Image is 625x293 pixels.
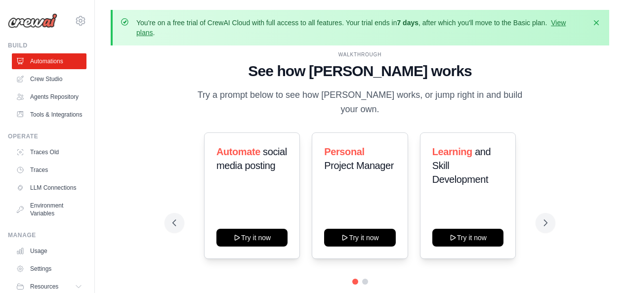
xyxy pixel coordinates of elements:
[432,229,503,247] button: Try it now
[12,107,86,123] a: Tools & Integrations
[172,51,547,58] div: WALKTHROUGH
[324,146,364,157] span: Personal
[12,89,86,105] a: Agents Repository
[12,180,86,196] a: LLM Connections
[12,144,86,160] a: Traces Old
[324,160,394,171] span: Project Manager
[432,146,491,185] span: and Skill Development
[216,146,260,157] span: Automate
[432,146,472,157] span: Learning
[397,19,418,27] strong: 7 days
[136,18,585,38] p: You're on a free trial of CrewAI Cloud with full access to all features. Your trial ends in , aft...
[12,162,86,178] a: Traces
[216,229,288,247] button: Try it now
[194,88,526,117] p: Try a prompt below to see how [PERSON_NAME] works, or jump right in and build your own.
[8,13,57,28] img: Logo
[12,243,86,259] a: Usage
[172,62,547,80] h1: See how [PERSON_NAME] works
[12,261,86,277] a: Settings
[30,283,58,291] span: Resources
[12,53,86,69] a: Automations
[8,42,86,49] div: Build
[12,198,86,221] a: Environment Variables
[12,71,86,87] a: Crew Studio
[8,132,86,140] div: Operate
[324,229,395,247] button: Try it now
[8,231,86,239] div: Manage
